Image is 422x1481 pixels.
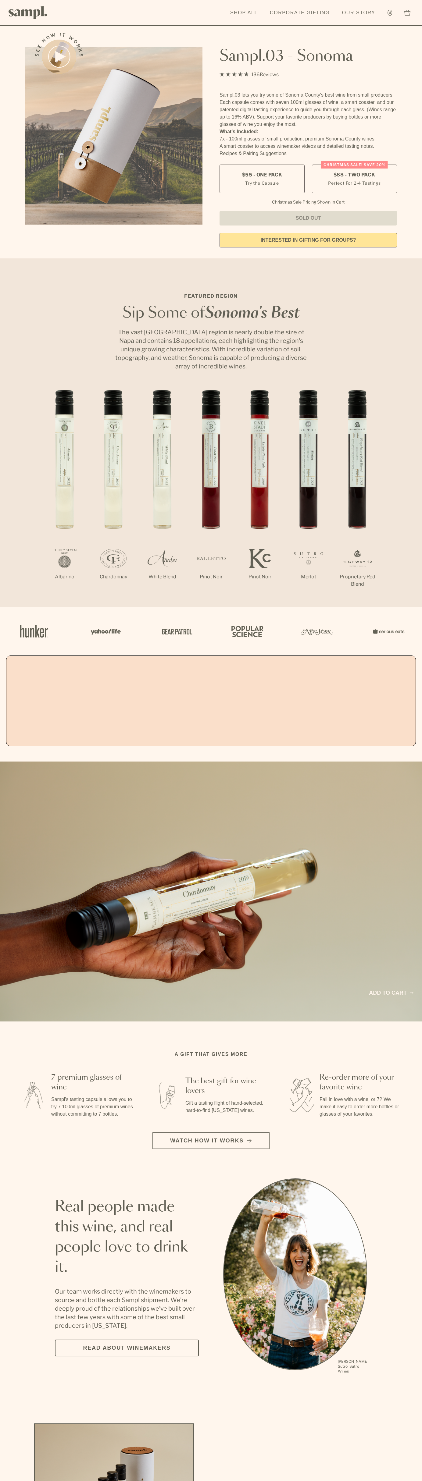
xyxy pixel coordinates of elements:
[113,328,309,371] p: The vast [GEOGRAPHIC_DATA] region is nearly double the size of Napa and contains 18 appellations,...
[235,390,284,600] li: 5 / 7
[205,306,300,321] em: Sonoma's Best
[187,573,235,581] p: Pinot Noir
[321,161,388,169] div: Christmas SALE! Save 20%
[138,390,187,600] li: 3 / 7
[187,390,235,600] li: 4 / 7
[55,1197,199,1277] h2: Real people made this wine, and real people love to drink it.
[87,618,123,645] img: Artboard_6_04f9a106-072f-468a-bdd7-f11783b05722_x450.png
[242,172,282,178] span: $55 - One Pack
[334,172,375,178] span: $88 - Two Pack
[25,47,202,225] img: Sampl.03 - Sonoma
[40,390,89,600] li: 1 / 7
[16,618,52,645] img: Artboard_1_c8cd28af-0030-4af1-819c-248e302c7f06_x450.png
[333,390,382,607] li: 7 / 7
[338,1359,367,1374] p: [PERSON_NAME] Sutro, Sutro Wines
[320,1073,402,1092] h3: Re-order more of your favorite wine
[55,1287,199,1330] p: Our team works directly with the winemakers to source and bottle each Sampl shipment. We’re deepl...
[220,211,397,226] button: Sold Out
[185,1076,268,1096] h3: The best gift for wine lovers
[220,150,397,157] li: Recipes & Pairing Suggestions
[320,1096,402,1118] p: Fall in love with a wine, or 7? We make it easy to order more bottles or glasses of your favorites.
[138,573,187,581] p: White Blend
[223,1178,367,1375] ul: carousel
[152,1132,270,1149] button: Watch how it works
[51,1073,134,1092] h3: 7 premium glasses of wine
[228,618,265,645] img: Artboard_4_28b4d326-c26e-48f9-9c80-911f17d6414e_x450.png
[40,573,89,581] p: Albarino
[227,6,261,20] a: Shop All
[42,40,76,74] button: See how it works
[89,573,138,581] p: Chardonnay
[220,47,397,66] h1: Sampl.03 - Sonoma
[113,293,309,300] p: Featured Region
[55,1340,199,1356] a: Read about Winemakers
[299,618,335,645] img: Artboard_3_0b291449-6e8c-4d07-b2c2-3f3601a19cd1_x450.png
[220,129,258,134] strong: What’s Included:
[267,6,333,20] a: Corporate Gifting
[220,143,397,150] li: A smart coaster to access winemaker videos and detailed tasting notes.
[339,6,378,20] a: Our Story
[260,72,279,77] span: Reviews
[51,1096,134,1118] p: Sampl's tasting capsule allows you to try 7 100ml glasses of premium wines without committing to ...
[185,1099,268,1114] p: Gift a tasting flight of hand-selected, hard-to-find [US_STATE] wines.
[220,70,279,79] div: 136Reviews
[223,1178,367,1375] div: slide 1
[220,233,397,247] a: interested in gifting for groups?
[89,390,138,600] li: 2 / 7
[284,390,333,600] li: 6 / 7
[9,6,48,19] img: Sampl logo
[220,135,397,143] li: 7x - 100ml glasses of small production, premium Sonoma County wines
[370,618,406,645] img: Artboard_7_5b34974b-f019-449e-91fb-745f8d0877ee_x450.png
[220,91,397,128] div: Sampl.03 lets you try some of Sonoma County's best wine from small producers. Each capsule comes ...
[235,573,284,581] p: Pinot Noir
[113,306,309,321] h2: Sip Some of
[251,72,260,77] span: 136
[333,573,382,588] p: Proprietary Red Blend
[175,1051,248,1058] h2: A gift that gives more
[328,180,381,186] small: Perfect For 2-4 Tastings
[157,618,194,645] img: Artboard_5_7fdae55a-36fd-43f7-8bfd-f74a06a2878e_x450.png
[269,199,348,205] li: Christmas Sale Pricing Shown In Cart
[245,180,279,186] small: Try the Capsule
[369,989,413,997] a: Add to cart
[284,573,333,581] p: Merlot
